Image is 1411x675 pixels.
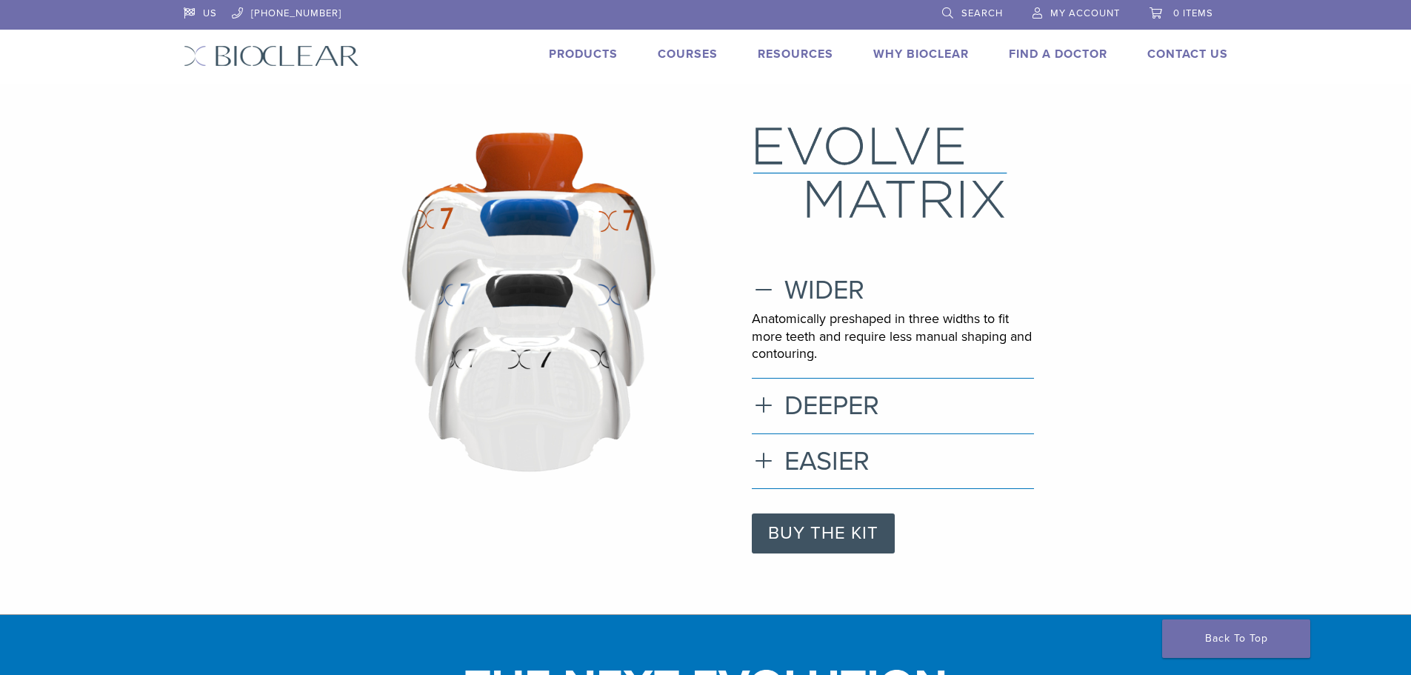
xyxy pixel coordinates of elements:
span: Search [961,7,1003,19]
a: BUY THE KIT [752,513,895,553]
p: Anatomically preshaped in three widths to fit more teeth and require less manual shaping and cont... [752,310,1034,362]
span: My Account [1050,7,1120,19]
h3: DEEPER [752,390,1034,422]
h3: WIDER [752,274,1034,306]
a: Back To Top [1162,619,1310,658]
a: Resources [758,47,833,61]
a: Products [549,47,618,61]
img: Bioclear [184,45,359,67]
h3: EASIER [752,445,1034,477]
a: Courses [658,47,718,61]
a: Why Bioclear [873,47,969,61]
a: Find A Doctor [1009,47,1107,61]
span: 0 items [1173,7,1213,19]
a: Contact Us [1147,47,1228,61]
